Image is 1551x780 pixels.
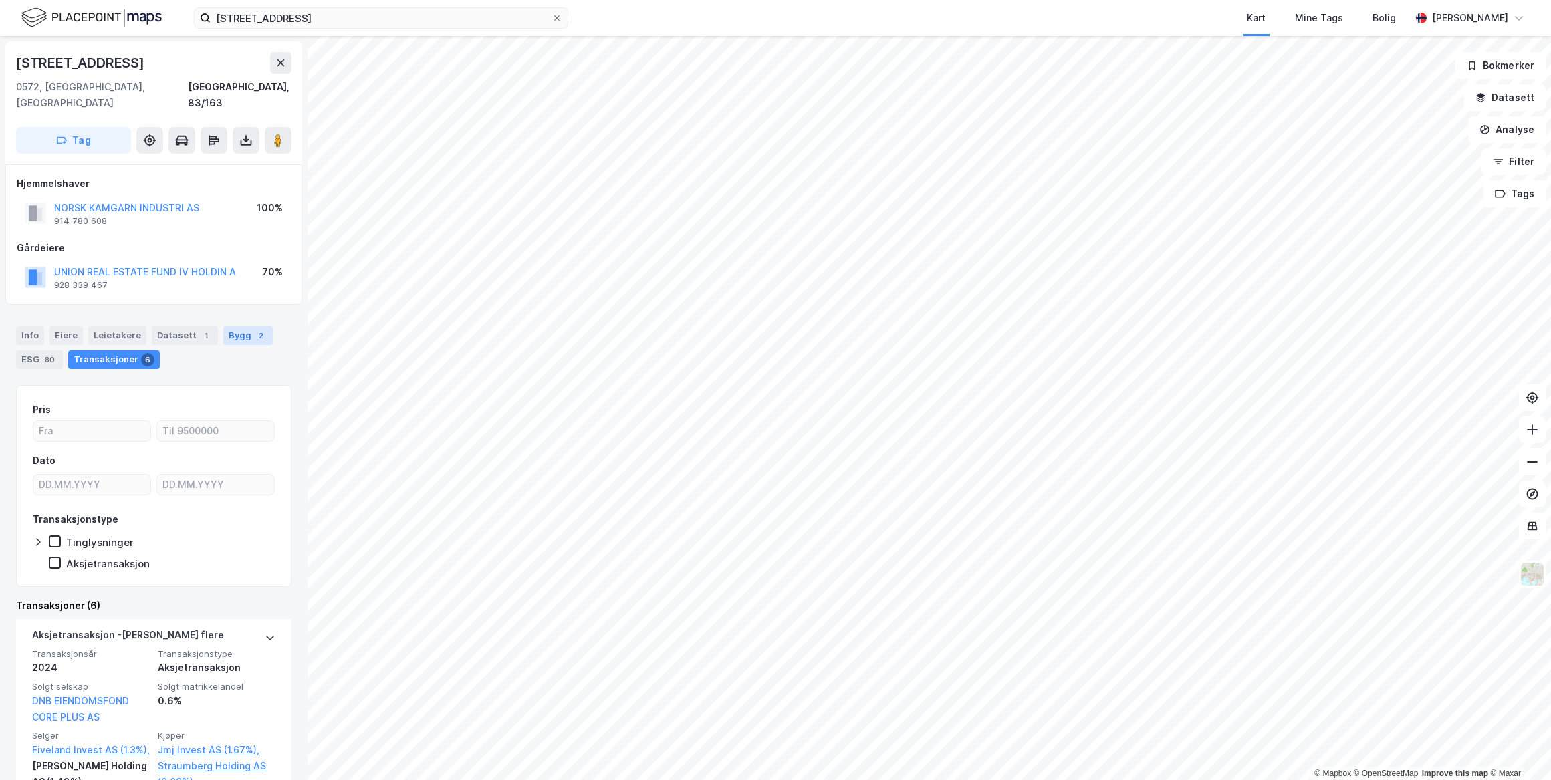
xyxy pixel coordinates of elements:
div: 70% [262,264,283,280]
div: Kontrollprogram for chat [1484,716,1551,780]
div: Leietakere [88,326,146,345]
div: Transaksjonstype [33,511,118,527]
button: Tags [1483,180,1546,207]
div: 80 [42,353,57,366]
a: Fiveland Invest AS (1.3%), [32,742,150,758]
div: Datasett [152,326,218,345]
div: Eiere [49,326,83,345]
span: Solgt selskap [32,681,150,692]
button: Filter [1481,148,1546,175]
a: Jmj Invest AS (1.67%), [158,742,275,758]
div: 1 [199,329,213,342]
img: logo.f888ab2527a4732fd821a326f86c7f29.svg [21,6,162,29]
div: Hjemmelshaver [17,176,291,192]
div: 928 339 467 [54,280,108,291]
div: Gårdeiere [17,240,291,256]
input: DD.MM.YYYY [157,475,274,495]
span: Transaksjonstype [158,648,275,660]
button: Tag [16,127,131,154]
span: Solgt matrikkelandel [158,681,275,692]
button: Datasett [1464,84,1546,111]
input: Søk på adresse, matrikkel, gårdeiere, leietakere eller personer [211,8,552,28]
div: Info [16,326,44,345]
div: Transaksjoner (6) [16,598,291,614]
div: Bygg [223,326,273,345]
div: 100% [257,200,283,216]
div: [PERSON_NAME] [1432,10,1508,26]
div: Dato [33,452,55,469]
button: Bokmerker [1455,52,1546,79]
div: [GEOGRAPHIC_DATA], 83/163 [188,79,291,111]
a: Improve this map [1422,769,1488,778]
a: DNB EIENDOMSFOND CORE PLUS AS [32,695,129,723]
div: 914 780 608 [54,216,107,227]
div: Aksjetransaksjon [66,557,150,570]
a: OpenStreetMap [1354,769,1419,778]
input: Til 9500000 [157,421,274,441]
input: Fra [33,421,150,441]
div: Mine Tags [1295,10,1343,26]
span: Selger [32,730,150,741]
div: 2024 [32,660,150,676]
span: Transaksjonsår [32,648,150,660]
img: Z [1520,561,1545,587]
div: Transaksjoner [68,350,160,369]
input: DD.MM.YYYY [33,475,150,495]
div: [STREET_ADDRESS] [16,52,147,74]
div: 6 [141,353,154,366]
div: 0.6% [158,693,275,709]
div: Bolig [1373,10,1396,26]
div: Aksjetransaksjon [158,660,275,676]
div: Kart [1247,10,1266,26]
button: Analyse [1468,116,1546,143]
div: Pris [33,402,51,418]
div: 0572, [GEOGRAPHIC_DATA], [GEOGRAPHIC_DATA] [16,79,188,111]
div: ESG [16,350,63,369]
div: Aksjetransaksjon - [PERSON_NAME] flere [32,627,224,648]
span: Kjøper [158,730,275,741]
iframe: Chat Widget [1484,716,1551,780]
div: 2 [254,329,267,342]
div: Tinglysninger [66,536,134,549]
a: Mapbox [1314,769,1351,778]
